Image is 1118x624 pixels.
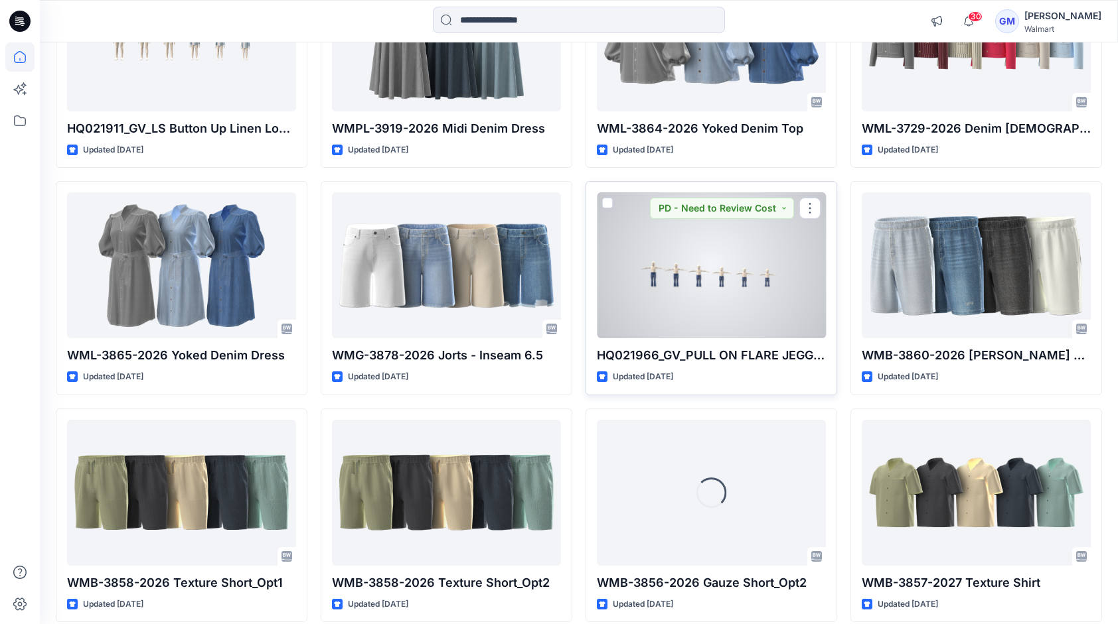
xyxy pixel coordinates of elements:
[862,420,1091,566] a: WMB-3857-2027 Texture Shirt
[1024,8,1101,24] div: [PERSON_NAME]
[613,597,673,611] p: Updated [DATE]
[597,346,826,365] p: HQ021966_GV_PULL ON FLARE JEGGING
[1024,24,1101,34] div: Walmart
[67,119,296,138] p: HQ021911_GV_LS Button Up Linen Lookalike Shirt
[83,370,143,384] p: Updated [DATE]
[332,420,561,566] a: WMB-3858-2026 Texture Short_Opt2
[67,192,296,338] a: WML-3865-2026 Yoked Denim Dress
[332,192,561,338] a: WMG-3878-2026 Jorts - Inseam 6.5
[862,119,1091,138] p: WML-3729-2026 Denim [DEMOGRAPHIC_DATA]-Like Jacket
[348,370,408,384] p: Updated [DATE]
[862,346,1091,365] p: WMB-3860-2026 [PERSON_NAME] Denim Pull On Shorts
[862,574,1091,592] p: WMB-3857-2027 Texture Shirt
[597,574,826,592] p: WMB-3856-2026 Gauze Short_Opt2
[613,143,673,157] p: Updated [DATE]
[597,192,826,338] a: HQ021966_GV_PULL ON FLARE JEGGING
[878,143,938,157] p: Updated [DATE]
[348,143,408,157] p: Updated [DATE]
[83,597,143,611] p: Updated [DATE]
[67,346,296,365] p: WML-3865-2026 Yoked Denim Dress
[83,143,143,157] p: Updated [DATE]
[348,597,408,611] p: Updated [DATE]
[67,420,296,566] a: WMB-3858-2026 Texture Short_Opt1
[968,11,983,22] span: 30
[878,370,938,384] p: Updated [DATE]
[613,370,673,384] p: Updated [DATE]
[332,346,561,365] p: WMG-3878-2026 Jorts - Inseam 6.5
[332,574,561,592] p: WMB-3858-2026 Texture Short_Opt2
[995,9,1019,33] div: GM
[332,119,561,138] p: WMPL-3919-2026 Midi Denim Dress
[67,574,296,592] p: WMB-3858-2026 Texture Short_Opt1
[597,119,826,138] p: WML-3864-2026 Yoked Denim Top
[878,597,938,611] p: Updated [DATE]
[862,192,1091,338] a: WMB-3860-2026 Carpenter Denim Pull On Shorts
